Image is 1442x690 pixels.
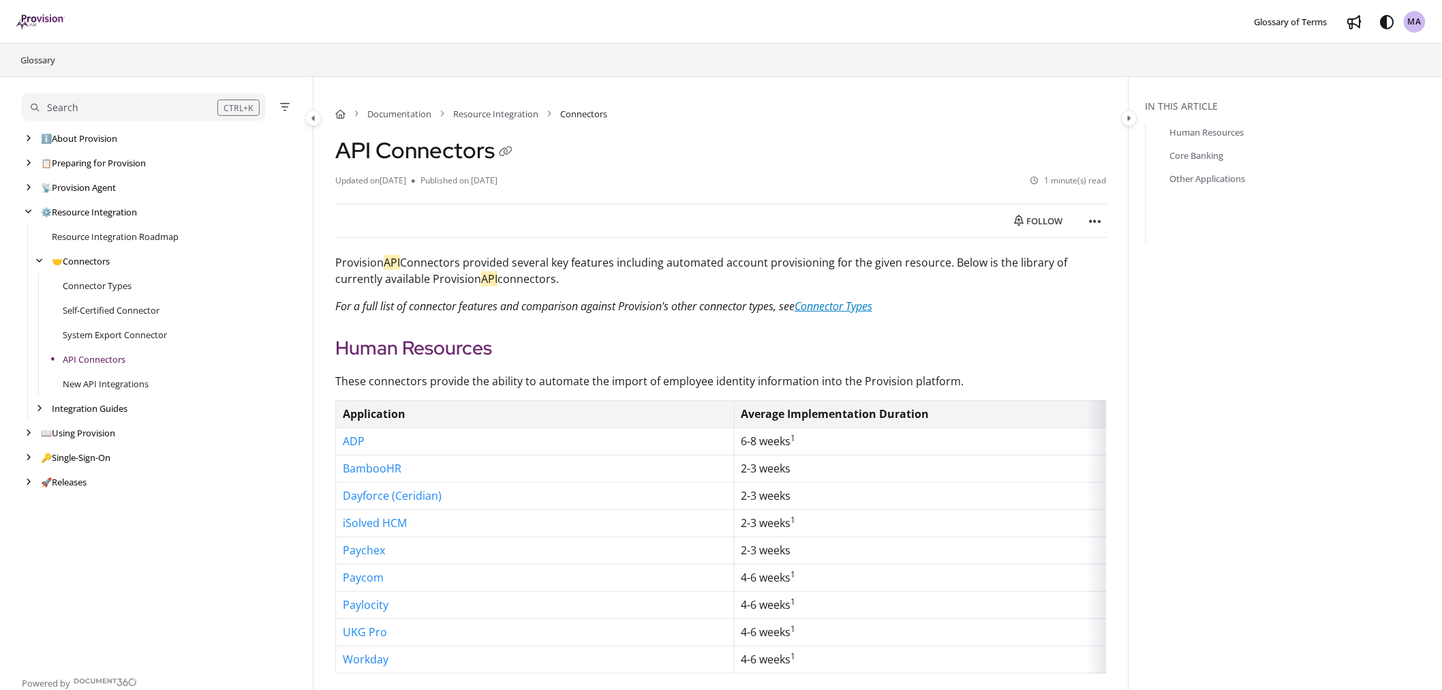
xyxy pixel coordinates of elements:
[791,623,796,635] sup: 1
[22,676,70,690] span: Powered by
[481,271,497,286] mark: API
[1170,149,1224,162] a: Core Banking
[1085,210,1107,232] button: Article more options
[741,541,1126,560] p: 2-3 weeks
[741,568,1126,588] p: 4-6 weeks
[335,107,346,121] a: Home
[22,157,35,170] div: arrow
[217,100,260,116] div: CTRL+K
[47,100,78,115] div: Search
[41,206,52,218] span: ⚙️
[741,459,1126,479] p: 2-3 weeks
[453,107,538,121] a: Resource Integration
[41,205,137,219] a: Resource Integration
[791,432,796,444] sup: 1
[52,230,179,243] a: Resource Integration Roadmap
[741,513,1126,533] p: 2-3 weeks
[1030,175,1107,187] li: 1 minute(s) read
[335,299,795,314] em: For a full list of connector features and comparison against Provision's other connector types, see
[52,402,127,415] a: Integration Guides
[495,142,517,164] button: Copy link of API Connectors
[795,299,872,314] a: Connector Types
[22,93,266,121] button: Search
[343,488,442,503] a: Dayforce (Ceridian)
[560,107,607,121] span: Connectors
[791,514,796,526] sup: 1
[335,175,412,187] li: Updated on [DATE]
[33,255,46,268] div: arrow
[343,625,387,640] a: UKG Pro
[22,132,35,145] div: arrow
[63,328,167,342] a: System Export Connector
[63,352,125,366] a: API Connectors
[1146,99,1437,114] div: In this article
[741,432,1126,451] p: 6-8 weeks
[741,486,1126,506] p: 2-3 weeks
[343,461,401,476] a: BambooHR
[22,674,137,690] a: Powered by Document360 - opens in a new tab
[343,406,405,421] strong: Application
[19,52,57,68] a: Glossary
[1170,125,1244,139] a: Human Resources
[741,595,1126,615] p: 4-6 weeks
[16,14,65,29] img: brand logo
[791,596,796,607] sup: 1
[1408,16,1422,29] span: MA
[63,303,159,317] a: Self-Certified Connector
[335,254,1107,287] p: Provision Connectors provided several key features including automated account provisioning for t...
[335,333,1107,362] h2: Human Resources
[16,14,65,30] a: Project logo
[741,650,1126,670] p: 4-6 weeks
[41,181,116,194] a: Provision Agent
[1121,110,1137,126] button: Category toggle
[41,132,52,145] span: ℹ️
[741,406,930,421] strong: Average Implementation Duration
[74,678,137,687] img: Document360
[41,426,115,440] a: Using Provision
[343,570,384,585] a: Paycom
[335,373,1107,389] p: These connectors provide the ability to automate the import of employee identity information into...
[1002,210,1074,232] button: Follow
[63,279,132,292] a: Connector Types
[1170,172,1246,185] a: Other Applications
[22,181,35,194] div: arrow
[41,181,52,194] span: 📡
[384,255,400,270] mark: API
[41,475,87,489] a: Releases
[305,110,322,126] button: Category toggle
[1377,11,1398,33] button: Theme options
[63,377,149,391] a: New API Integrations
[343,515,407,530] a: iSolved HCM
[367,107,431,121] a: Documentation
[22,206,35,219] div: arrow
[22,427,35,440] div: arrow
[52,254,110,268] a: Connectors
[41,427,52,439] span: 📖
[41,451,110,464] a: Single-Sign-On
[335,137,517,164] h1: API Connectors
[22,476,35,489] div: arrow
[412,175,497,187] li: Published on [DATE]
[343,543,385,558] a: Paychex
[33,402,46,415] div: arrow
[741,622,1126,642] p: 4-6 weeks
[1255,16,1328,28] span: Glossary of Terms
[41,476,52,488] span: 🚀
[41,156,146,170] a: Preparing for Provision
[343,652,388,667] a: Workday
[1404,11,1426,33] button: MA
[52,255,63,267] span: 🤝
[277,99,293,115] button: Filter
[41,451,52,464] span: 🔑
[22,451,35,464] div: arrow
[41,157,52,169] span: 📋
[343,597,388,612] a: Paylocity
[343,434,365,449] a: ADP
[791,650,796,662] sup: 1
[1344,11,1366,33] a: Whats new
[791,569,796,580] sup: 1
[41,132,117,145] a: About Provision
